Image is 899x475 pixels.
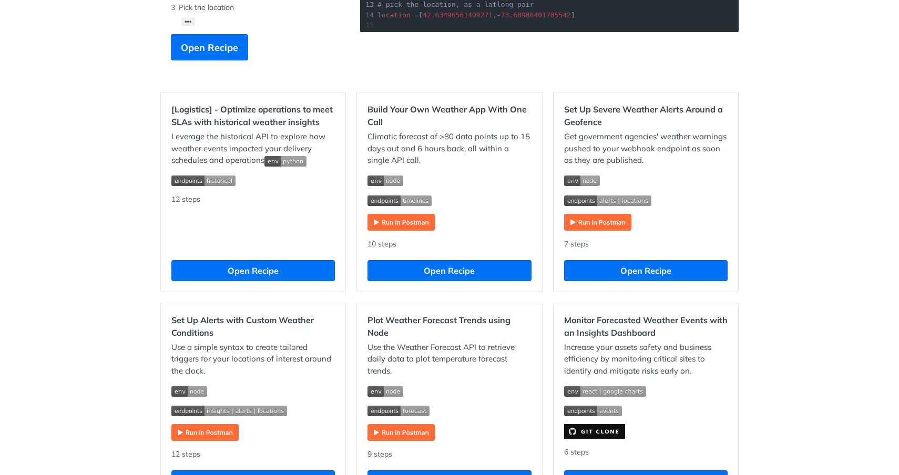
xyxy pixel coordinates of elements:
h2: Monitor Forecasted Weather Events with an Insights Dashboard [564,314,728,339]
img: endpoint [367,195,432,206]
img: endpoint [171,175,236,186]
img: Run in Postman [367,214,435,231]
img: env [367,386,403,397]
button: Open Recipe [171,260,335,281]
h2: Plot Weather Forecast Trends using Node [367,314,531,339]
span: Expand image [564,174,728,187]
button: Open Recipe [367,260,531,281]
h2: Set Up Severe Weather Alerts Around a Geofence [564,103,728,128]
a: Expand image [564,426,625,436]
img: Run in Postman [564,214,631,231]
span: Expand image [367,405,531,417]
img: env [564,386,646,397]
a: Expand image [367,427,435,437]
p: Use a simple syntax to create tailored triggers for your locations of interest around the clock. [171,342,335,377]
img: env [367,175,403,186]
span: Expand image [171,405,335,417]
div: 7 steps [564,239,728,250]
img: clone [564,424,625,439]
h2: [Logistics] - Optimize operations to meet SLAs with historical weather insights [171,103,335,128]
span: Expand image [564,405,728,417]
span: Expand image [367,174,531,187]
img: Run in Postman [171,424,239,441]
img: env [264,156,307,167]
p: Use the Weather Forecast API to retrieve daily data to plot temperature forecast trends. [367,342,531,377]
a: Expand image [171,427,239,437]
span: Expand image [367,194,531,206]
p: Leverage the historical API to explore how weather events impacted your delivery schedules and op... [171,131,335,167]
img: endpoint [367,406,430,416]
h2: Set Up Alerts with Custom Weather Conditions [171,314,335,339]
p: Get government agencies' weather warnings pushed to your webhook endpoint as soon as they are pub... [564,131,728,167]
li: Pick the location [171,1,339,15]
button: Open Recipe [564,260,728,281]
img: Run in Postman [367,424,435,441]
span: Expand image [564,385,728,397]
span: Expand image [564,194,728,206]
div: 12 steps [171,449,335,460]
button: Open Recipe [171,34,248,60]
img: endpoint [564,406,622,416]
img: endpoint [564,195,651,206]
h2: Build Your Own Weather App With One Call [367,103,531,128]
a: Expand image [564,216,631,226]
img: env [171,386,207,397]
img: endpoint [171,406,287,416]
a: Expand image [367,216,435,226]
span: Open Recipe [181,40,238,55]
span: Expand image [367,385,531,397]
span: Expand image [171,174,335,187]
div: 10 steps [367,239,531,250]
span: Expand image [171,385,335,397]
img: env [564,175,600,186]
p: Increase your assets safety and business efficiency by monitoring critical sites to identify and ... [564,342,728,377]
button: ••• [181,17,195,26]
p: Climatic forecast of >80 data points up to 15 days out and 6 hours back, all within a single API ... [367,131,531,167]
div: 6 steps [564,447,728,460]
div: 12 steps [171,194,335,250]
span: Expand image [264,155,307,165]
div: 9 steps [367,449,531,460]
